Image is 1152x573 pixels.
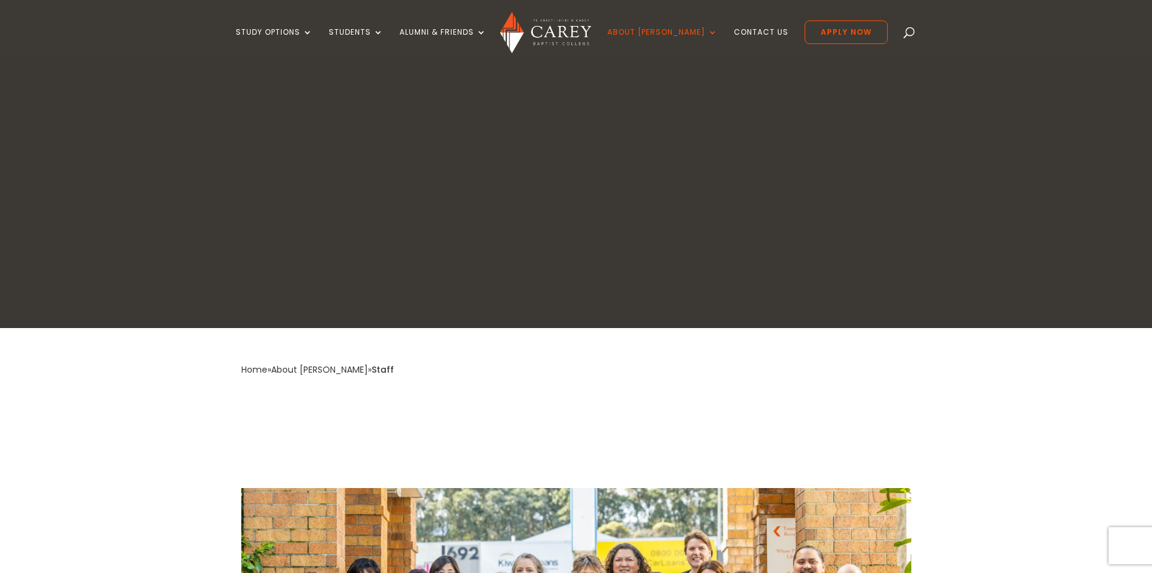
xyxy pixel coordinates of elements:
a: Alumni & Friends [400,28,486,57]
span: » » [241,363,394,376]
a: About [PERSON_NAME] [271,363,368,376]
span: Staff [372,363,394,376]
a: Apply Now [805,20,888,44]
a: About [PERSON_NAME] [607,28,718,57]
a: Students [329,28,383,57]
img: Carey Baptist College [500,12,591,53]
a: Study Options [236,28,313,57]
a: Contact Us [734,28,788,57]
a: Home [241,363,267,376]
